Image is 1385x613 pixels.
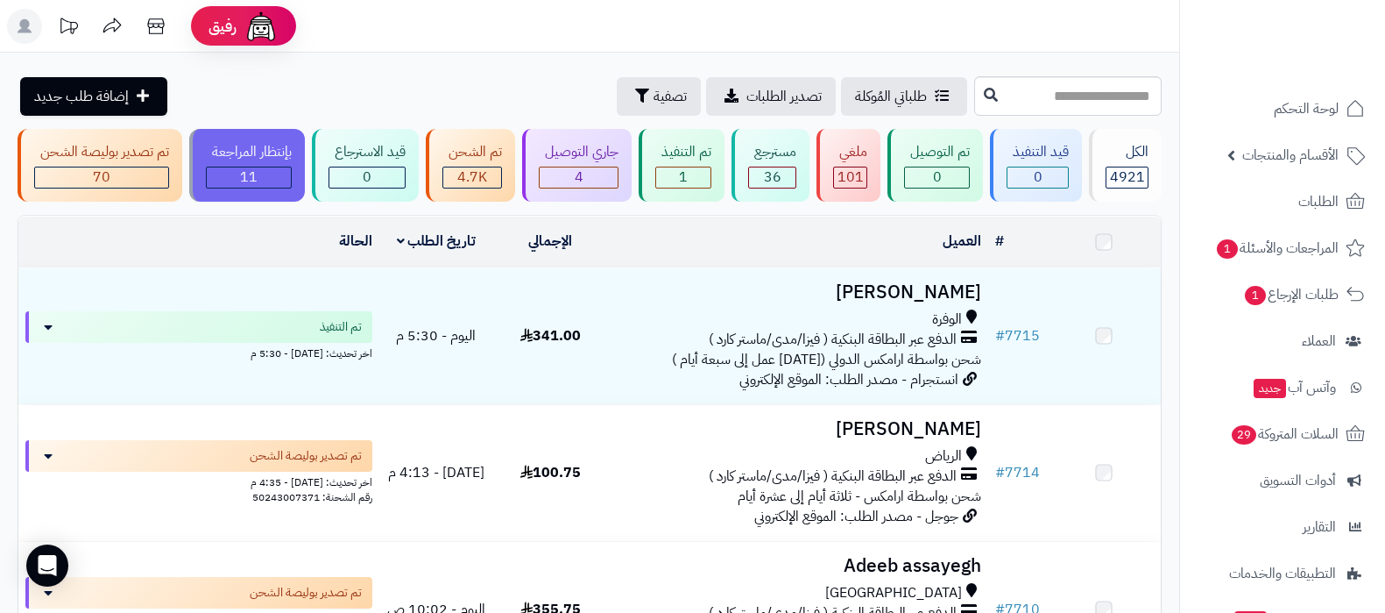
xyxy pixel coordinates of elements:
[20,77,167,116] a: إضافة طلب جديد
[93,167,110,188] span: 70
[363,167,371,188] span: 0
[396,325,476,346] span: اليوم - 5:30 م
[709,467,957,487] span: الدفع عبر البطاقة البنكية ( فيزا/مدى/ماستر كارد )
[1254,379,1286,398] span: جديد
[1191,367,1374,409] a: وآتس آبجديد
[672,349,981,370] span: شحن بواسطة ارامكس الدولي ([DATE] عمل إلى سبعة أيام )
[905,168,969,188] div: 0
[1266,18,1368,54] img: logo-2.png
[764,167,781,188] span: 36
[1302,329,1336,353] span: العملاء
[329,142,406,162] div: قيد الاسترجاع
[186,129,308,202] a: بإنتظار المراجعة 11
[1298,189,1339,214] span: الطلبات
[1191,413,1374,455] a: السلات المتروكة29
[443,168,501,188] div: 4697
[1034,167,1042,188] span: 0
[655,142,711,162] div: تم التنفيذ
[709,330,957,350] span: الدفع عبر البطاقة البنكية ( فيزا/مدى/ماستر كارد )
[813,129,884,202] a: ملغي 101
[1242,143,1339,168] span: الأقسام والمنتجات
[1110,167,1145,188] span: 4921
[855,86,927,107] span: طلباتي المُوكلة
[1252,375,1336,400] span: وآتس آب
[329,168,405,188] div: 0
[748,142,796,162] div: مسترجع
[388,462,484,483] span: [DATE] - 4:13 م
[617,77,701,116] button: تصفية
[339,231,372,252] a: الحالة
[904,142,970,162] div: تم التوصيل
[308,129,422,202] a: قيد الاسترجاع 0
[207,168,291,188] div: 11
[1230,422,1339,446] span: السلات المتروكة
[35,168,168,188] div: 70
[422,129,519,202] a: تم الشحن 4.7K
[614,556,980,576] h3: Adeeb assayegh
[1191,460,1374,502] a: أدوات التسويق
[1007,168,1068,188] div: 0
[520,325,581,346] span: 341.00
[26,545,68,587] div: Open Intercom Messenger
[995,325,1040,346] a: #7715
[1191,181,1374,223] a: الطلبات
[540,168,618,188] div: 4
[728,129,813,202] a: مسترجع 36
[841,77,967,116] a: طلباتي المُوكلة
[739,369,958,390] span: انستجرام - مصدر الطلب: الموقع الإلكتروني
[1216,239,1239,260] span: 1
[14,129,186,202] a: تم تصدير بوليصة الشحن 70
[738,486,981,507] span: شحن بواسطة ارامكس - ثلاثة أيام إلى عشرة أيام
[754,506,958,527] span: جوجل - مصدر الطلب: الموقع الإلكتروني
[995,462,1005,483] span: #
[1191,552,1374,595] a: التطبيقات والخدمات
[933,167,942,188] span: 0
[943,231,981,252] a: العميل
[995,462,1040,483] a: #7714
[1191,274,1374,316] a: طلبات الإرجاع1
[206,142,292,162] div: بإنتظار المراجعة
[240,167,258,188] span: 11
[250,584,362,602] span: تم تصدير بوليصة الشحن
[1231,424,1258,445] span: 29
[1191,227,1374,269] a: المراجعات والأسئلة1
[1215,236,1339,260] span: المراجعات والأسئلة
[1243,282,1339,307] span: طلبات الإرجاع
[34,142,169,162] div: تم تصدير بوليصة الشحن
[1191,88,1374,130] a: لوحة التحكم
[1274,96,1339,121] span: لوحة التحكم
[884,129,986,202] a: تم التوصيل 0
[208,16,237,37] span: رفيق
[1303,515,1336,539] span: التقارير
[34,86,129,107] span: إضافة طلب جديد
[995,231,1004,252] a: #
[528,231,572,252] a: الإجمالي
[25,343,372,361] div: اخر تحديث: [DATE] - 5:30 م
[995,325,1005,346] span: #
[654,86,687,107] span: تصفية
[250,447,362,465] span: تم تصدير بوليصة الشحن
[925,446,962,467] span: الرياض
[539,142,618,162] div: جاري التوصيل
[614,419,980,439] h3: [PERSON_NAME]
[706,77,836,116] a: تصدير الطلبات
[252,489,372,505] span: رقم الشحنة: 50243007371
[825,583,962,603] span: [GEOGRAPHIC_DATA]
[932,310,962,330] span: الوفرة
[1085,129,1165,202] a: الكل4921
[746,86,822,107] span: تصدير الطلبات
[1106,142,1148,162] div: الكل
[834,168,866,188] div: 101
[442,142,502,162] div: تم الشحن
[1244,285,1267,306] span: 1
[320,318,362,336] span: تم التنفيذ
[635,129,728,202] a: تم التنفيذ 1
[520,462,581,483] span: 100.75
[575,167,583,188] span: 4
[1229,561,1336,586] span: التطبيقات والخدمات
[1007,142,1069,162] div: قيد التنفيذ
[244,9,279,44] img: ai-face.png
[656,168,710,188] div: 1
[833,142,867,162] div: ملغي
[837,167,864,188] span: 101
